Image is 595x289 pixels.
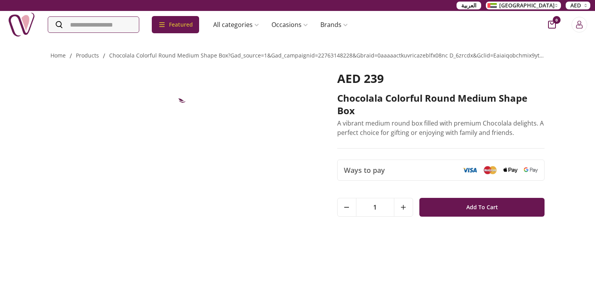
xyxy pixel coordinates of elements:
[337,92,545,117] h2: Chocolala Colorful Round Medium Shape Box
[486,2,561,9] button: [GEOGRAPHIC_DATA]
[503,167,518,173] img: Apple Pay
[570,2,581,9] span: AED
[314,17,354,32] a: Brands
[50,52,66,59] a: Home
[70,51,72,61] li: /
[337,118,545,137] p: A vibrant medium round box filled with premium Chocolala delights. A perfect choice for gifting o...
[103,51,105,61] li: /
[553,16,561,24] span: 0
[487,3,497,8] img: Arabic_dztd3n.png
[76,52,99,59] a: products
[572,17,587,32] button: Login
[207,17,265,32] a: All categories
[8,11,35,38] img: Nigwa-uae-gifts
[566,2,590,9] button: AED
[483,166,497,174] img: Mastercard
[265,17,314,32] a: Occasions
[499,2,555,9] span: [GEOGRAPHIC_DATA]
[163,72,202,111] img: Chocolala Colorful Round Medium Shape Box
[344,165,385,176] span: Ways to pay
[548,21,556,29] button: cart-button
[461,2,476,9] span: العربية
[152,16,199,33] div: Featured
[463,167,477,173] img: Visa
[356,198,394,216] span: 1
[419,198,545,217] button: Add To Cart
[466,200,498,214] span: Add To Cart
[524,167,538,173] img: Google Pay
[337,70,384,86] span: AED 239
[48,17,139,32] input: Search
